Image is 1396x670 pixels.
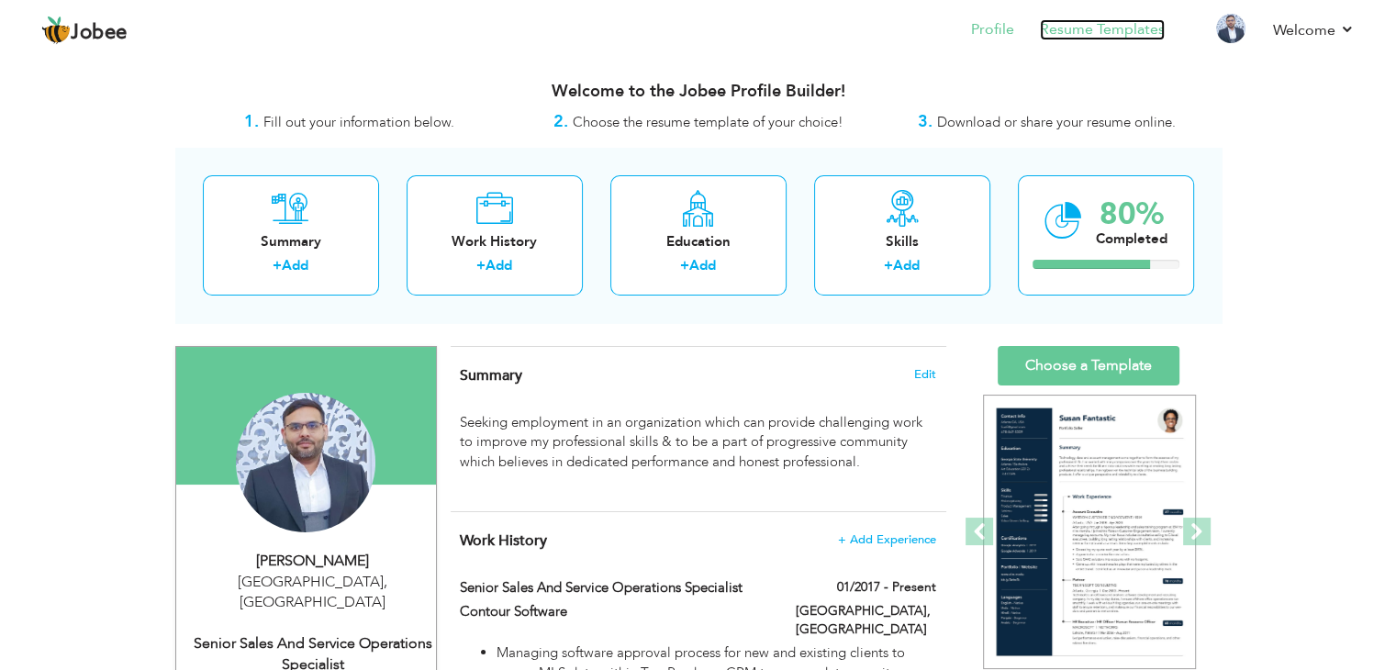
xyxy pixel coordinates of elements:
a: Choose a Template [998,346,1179,385]
label: Contour Software [460,602,768,621]
span: Work History [460,530,547,551]
div: 80% [1096,199,1167,229]
div: Seeking employment in an organization which can provide challenging work to improve my profession... [460,393,935,491]
div: [PERSON_NAME] [190,551,436,572]
span: Edit [914,368,936,381]
a: Add [282,256,308,274]
img: jobee.io [41,16,71,45]
span: Download or share your resume online. [937,113,1176,131]
span: Summary [460,365,522,385]
span: Choose the resume template of your choice! [573,113,843,131]
a: Jobee [41,16,128,45]
img: Muhammad Tayyab [236,393,375,532]
a: Add [486,256,512,274]
label: + [884,256,893,275]
a: Add [893,256,920,274]
a: Resume Templates [1040,19,1165,40]
img: Profile Img [1216,14,1245,43]
strong: 3. [918,110,933,133]
span: , [384,572,387,592]
label: Senior Sales and Service Operations Specialist [460,578,768,597]
div: Summary [218,232,364,251]
div: Work History [421,232,568,251]
label: [GEOGRAPHIC_DATA], [GEOGRAPHIC_DATA] [796,602,936,639]
div: Skills [829,232,976,251]
div: [GEOGRAPHIC_DATA] [GEOGRAPHIC_DATA] [190,572,436,614]
label: + [476,256,486,275]
div: Education [625,232,772,251]
h4: Adding a summary is a quick and easy way to highlight your experience and interests. [460,366,935,385]
strong: 1. [244,110,259,133]
span: Jobee [71,23,128,43]
strong: 2. [553,110,568,133]
a: Welcome [1273,19,1355,41]
a: Add [689,256,716,274]
span: + Add Experience [838,533,936,546]
label: + [680,256,689,275]
label: + [273,256,282,275]
label: 01/2017 - Present [837,578,936,597]
h4: This helps to show the companies you have worked for. [460,531,935,550]
h3: Welcome to the Jobee Profile Builder! [175,83,1222,101]
span: Fill out your information below. [263,113,454,131]
div: Completed [1096,229,1167,249]
a: Profile [971,19,1014,40]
